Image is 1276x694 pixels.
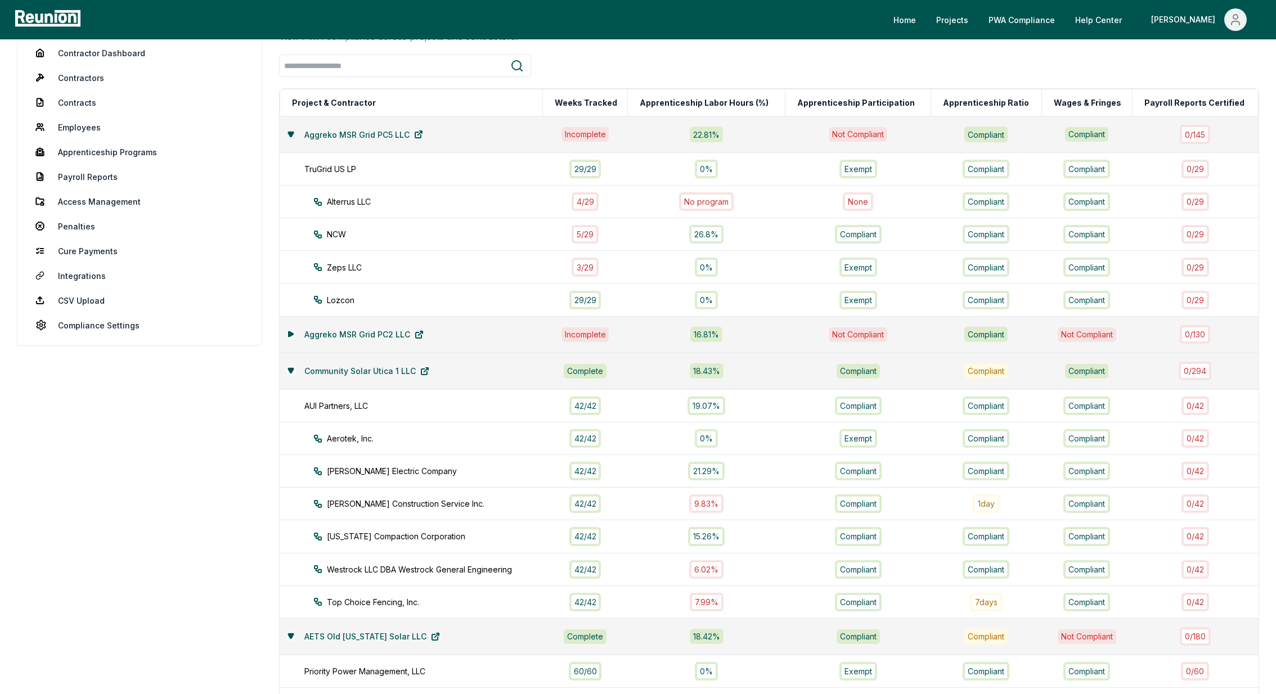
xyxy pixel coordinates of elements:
div: 0 / 42 [1181,494,1209,513]
div: 0% [695,291,718,309]
div: Compliant [963,192,1009,211]
div: Compliant [1063,560,1110,579]
div: 16.81 % [690,327,722,342]
div: 0% [695,160,718,178]
a: Contractor Dashboard [26,42,253,64]
div: [PERSON_NAME] [1151,8,1220,31]
div: Compliant [964,629,1008,644]
div: Compliant [1063,494,1110,513]
a: Cure Payments [26,240,253,262]
div: 29 / 29 [569,291,601,309]
div: 15.26% [688,527,725,546]
div: Not Compliant [1058,327,1116,342]
div: Compliant [963,160,1009,178]
div: [PERSON_NAME] Construction Service Inc. [313,498,563,510]
div: 0 / 130 [1180,325,1210,344]
a: Integrations [26,264,253,287]
a: Payroll Reports [26,165,253,188]
div: Compliant [963,527,1009,546]
div: Compliant [963,429,1009,448]
div: 18.43 % [690,363,724,378]
div: Compliant [963,396,1009,415]
div: 22.81 % [690,127,723,142]
div: Compliant [837,364,880,378]
button: Weeks Tracked [552,92,619,114]
div: Compliant [963,560,1009,579]
div: Aerotek, Inc. [313,432,563,444]
div: Complete [564,364,606,378]
button: Payroll Reports Certified [1142,92,1247,114]
div: Lozcon [313,294,563,306]
div: Compliant [963,462,1009,480]
a: Compliance Settings [26,314,253,336]
nav: Main [884,8,1265,31]
div: 0 / 180 [1180,627,1211,646]
div: 0 / 29 [1181,160,1209,178]
div: Top Choice Fencing, Inc. [313,596,563,608]
div: Compliant [1063,192,1110,211]
div: Incomplete [561,127,609,142]
a: Contractors [26,66,253,89]
div: Compliant [1063,291,1110,309]
button: Project & Contractor [290,92,378,114]
div: 26.8% [689,225,724,244]
div: 0% [695,258,718,276]
div: 1 day [973,494,1000,513]
div: 0% [695,662,718,681]
div: Alterrus LLC [313,196,563,208]
div: Exempt [839,429,877,448]
button: Apprenticeship Ratio [941,92,1031,114]
div: 60 / 60 [569,662,602,681]
div: 0 / 60 [1181,662,1209,681]
div: 0 / 294 [1179,362,1211,380]
div: Compliant [1063,462,1110,480]
a: Access Management [26,190,253,213]
button: Apprenticeship Participation [795,92,917,114]
div: Compliant [835,396,882,415]
div: Exempt [839,291,877,309]
div: Compliant [963,291,1009,309]
div: 42 / 42 [569,462,601,480]
a: Projects [927,8,977,31]
div: Compliant [1063,662,1110,681]
div: Compliant [1063,429,1110,448]
div: Compliant [964,363,1008,378]
div: Compliant [837,629,880,644]
div: Compliant [1063,258,1110,276]
div: 18.42 % [690,629,724,644]
div: 42 / 42 [569,527,601,546]
div: 0 / 42 [1181,462,1209,480]
div: 42 / 42 [569,429,601,448]
div: 7 day s [970,593,1003,611]
div: 0 / 42 [1181,560,1209,579]
div: 3 / 29 [572,258,599,276]
div: Compliant [1063,527,1110,546]
div: Exempt [839,160,877,178]
div: 0 / 42 [1181,593,1209,611]
div: Not Compliant [829,327,887,342]
div: Not Compliant [1058,629,1116,644]
a: AETS Old [US_STATE] Solar LLC [295,625,449,648]
div: 0 / 29 [1181,258,1209,276]
div: Compliant [835,560,882,579]
div: 29 / 29 [569,160,601,178]
div: Compliant [1063,396,1110,415]
div: Exempt [839,662,877,681]
div: Compliant [835,494,882,513]
div: Compliant [964,127,1008,142]
a: Apprenticeship Programs [26,141,253,163]
button: [PERSON_NAME] [1142,8,1256,31]
a: Contracts [26,91,253,114]
div: TruGrid US LP [304,163,554,175]
div: Zeps LLC [313,262,563,273]
button: Apprenticeship Labor Hours (%) [637,92,771,114]
div: Compliant [1063,160,1110,178]
div: 42 / 42 [569,593,601,611]
div: Compliant [835,225,882,244]
div: Not Compliant [829,127,887,142]
div: AUI Partners, LLC [304,400,554,412]
button: Wages & Fringes [1052,92,1124,114]
div: Compliant [964,327,1008,342]
div: Compliant [1065,364,1108,378]
div: 5 / 29 [572,225,599,244]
